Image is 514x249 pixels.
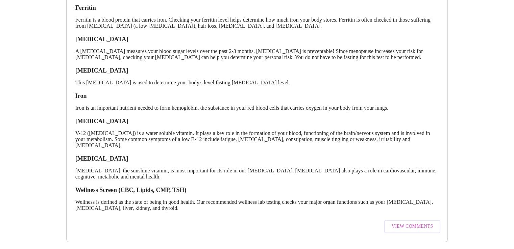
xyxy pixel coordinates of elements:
[75,199,439,211] p: Wellness is defined as the state of being in good health. Our recommended wellness lab testing ch...
[75,168,439,180] p: [MEDICAL_DATA], the sunshine vitamin, is most important for its role in our [MEDICAL_DATA]. [MEDI...
[392,222,433,231] span: View Comments
[75,67,439,74] h3: [MEDICAL_DATA]
[75,187,439,194] h3: Wellness Screen (CBC, Lipids, CMP, TSH)
[75,130,439,148] p: V-12 ([MEDICAL_DATA]) is a water soluble vitamin. It plays a key role in the formation of your bl...
[384,220,440,233] button: View Comments
[75,118,439,125] h3: [MEDICAL_DATA]
[75,17,439,29] p: Ferritin is a blood protein that carries iron. Checking your ferritin level helps determine how m...
[75,155,439,162] h3: [MEDICAL_DATA]
[75,36,439,43] h3: [MEDICAL_DATA]
[75,105,439,111] p: Iron is an important nutrient needed to form hemoglobin, the substance in your red blood cells th...
[75,48,439,60] p: A [MEDICAL_DATA] measures your blood sugar levels over the past 2-3 months. [MEDICAL_DATA] is pre...
[75,4,439,11] h3: Ferritin
[75,80,439,86] p: This [MEDICAL_DATA] is used to determine your body's level fasting [MEDICAL_DATA] level.
[383,217,442,237] a: View Comments
[75,92,439,100] h3: Iron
